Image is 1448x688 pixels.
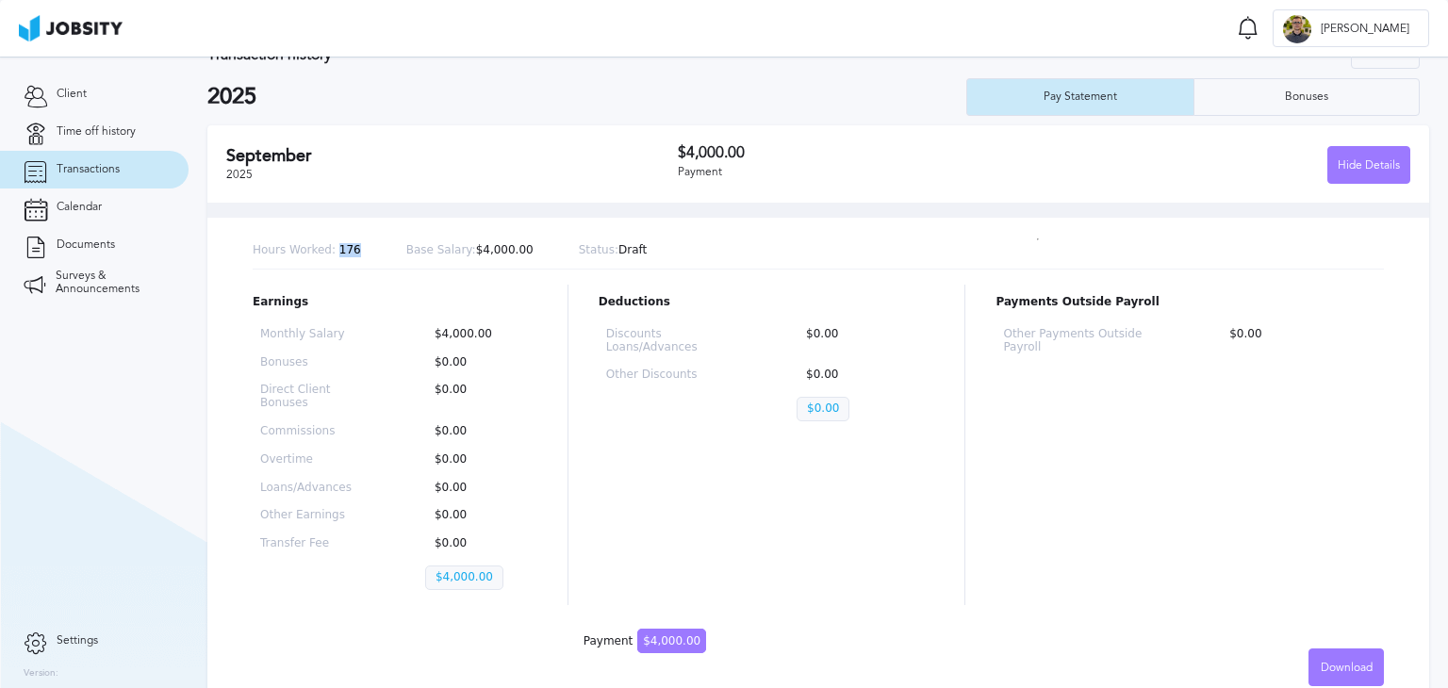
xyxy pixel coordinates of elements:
p: Overtime [260,453,365,467]
p: $4,000.00 [425,565,503,590]
button: Download [1308,648,1384,686]
p: $0.00 [425,356,530,369]
p: Transfer Fee [260,537,365,550]
div: M [1283,15,1311,43]
div: Payment [584,635,706,648]
span: 2025 [226,168,253,181]
span: Client [57,88,87,101]
span: Base Salary: [406,243,476,256]
span: Time off history [57,125,136,139]
p: Discounts Loans/Advances [606,328,736,354]
p: $0.00 [425,425,530,438]
p: $0.00 [425,384,530,410]
p: $0.00 [425,482,530,495]
div: Payment [678,166,1045,179]
p: Other Discounts [606,369,736,382]
p: $0.00 [425,453,530,467]
p: Other Payments Outside Payroll [1003,328,1160,354]
p: Earnings [253,296,537,309]
button: Hide Details [1327,146,1410,184]
span: Settings [57,634,98,647]
p: Draft [579,244,648,257]
img: ab4bad089aa723f57921c736e9817d99.png [19,15,123,41]
span: Calendar [57,201,102,214]
span: Download [1321,662,1373,675]
p: Loans/Advances [260,482,365,495]
p: $0.00 [797,328,927,354]
h2: 2025 [207,84,966,110]
p: $4,000.00 [406,244,534,257]
span: Transactions [57,163,120,176]
span: Hours Worked: [253,243,336,256]
p: $4,000.00 [425,328,530,341]
span: Surveys & Announcements [56,270,165,296]
div: Pay Statement [1034,90,1127,104]
h3: $4,000.00 [678,144,1045,161]
p: Commissions [260,425,365,438]
p: Payments Outside Payroll [995,296,1384,309]
button: Filter [1351,31,1420,69]
button: Pay Statement [966,78,1193,116]
p: 176 [253,244,361,257]
p: Monthly Salary [260,328,365,341]
p: $0.00 [1220,328,1376,354]
button: Bonuses [1193,78,1421,116]
p: $0.00 [797,397,849,421]
p: $0.00 [425,537,530,550]
label: Version: [24,668,58,680]
p: $0.00 [797,369,927,382]
p: Bonuses [260,356,365,369]
button: M[PERSON_NAME] [1273,9,1429,47]
p: $0.00 [425,509,530,522]
h3: Transaction history [207,46,870,63]
h2: September [226,146,678,166]
div: Hide Details [1328,147,1409,185]
p: Direct Client Bonuses [260,384,365,410]
span: $4,000.00 [637,629,706,653]
span: Status: [579,243,618,256]
span: [PERSON_NAME] [1311,23,1419,36]
div: Bonuses [1275,90,1338,104]
p: Deductions [599,296,935,309]
span: Documents [57,238,115,252]
p: Other Earnings [260,509,365,522]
